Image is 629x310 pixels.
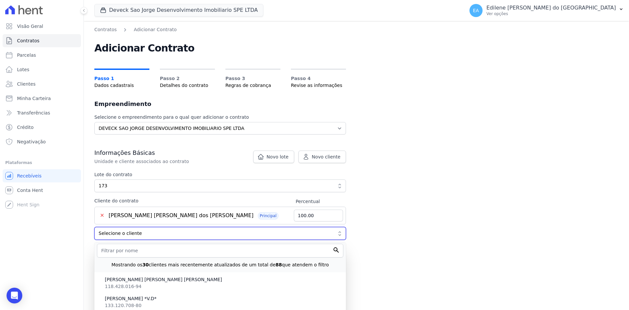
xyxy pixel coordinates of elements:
[3,135,81,148] a: Negativação
[94,171,346,178] label: Lote do contrato
[17,95,51,102] span: Minha Carteira
[225,82,280,89] span: Regras de cobrança
[3,106,81,119] a: Transferências
[473,8,479,13] span: EA
[17,124,34,131] span: Crédito
[17,37,39,44] span: Contratos
[94,99,346,109] h2: Empreendimento
[298,151,346,163] a: Novo cliente
[94,75,149,82] span: Passo 1
[3,169,81,182] a: Recebíveis
[94,82,149,89] span: Dados cadastrais
[143,262,149,267] strong: 30
[94,69,346,89] nav: Progress
[276,262,282,267] strong: 88
[97,244,343,258] input: Filtrar por nome
[312,154,340,160] span: Novo cliente
[17,52,36,58] span: Parcelas
[94,26,346,33] nav: Breadcrumb
[7,288,22,303] div: Open Intercom Messenger
[134,26,177,33] a: Adicionar Contrato
[94,227,346,240] button: Selecione o cliente
[486,5,616,11] p: Edilene [PERSON_NAME] do [GEOGRAPHIC_DATA]
[160,75,215,82] span: Passo 2
[3,92,81,105] a: Minha Carteira
[94,26,117,33] a: Contratos
[3,20,81,33] a: Visão Geral
[17,187,43,194] span: Conta Hent
[111,261,329,268] p: Mostrando os clientes mais recentemente atualizados de um total de que atendem o filtro
[94,114,346,121] label: Selecione o empreendimento para o qual quer adicionar o contrato
[97,212,107,219] button: ✕
[3,34,81,47] a: Contratos
[94,158,314,165] p: Unidade e cliente associados ao contrato
[160,82,215,89] span: Detalhes do contrato
[3,184,81,197] a: Conta Hent
[267,154,289,160] span: Novo lote
[105,284,142,289] span: 118.428.016-94
[17,23,43,30] span: Visão Geral
[5,159,78,167] div: Plataformas
[3,77,81,91] a: Clientes
[3,49,81,62] a: Parcelas
[105,276,341,283] span: [PERSON_NAME] [PERSON_NAME] [PERSON_NAME]
[17,81,35,87] span: Clientes
[291,82,346,89] span: Revise as informações
[3,121,81,134] a: Crédito
[109,212,254,218] span: [PERSON_NAME] [PERSON_NAME] dos [PERSON_NAME]
[17,173,42,179] span: Recebíveis
[99,182,333,189] span: 173
[94,149,346,157] h3: Informações Básicas
[291,75,346,82] span: Passo 4
[94,44,346,53] h2: Adicionar Contrato
[486,11,616,16] p: Ver opções
[17,138,46,145] span: Negativação
[94,179,346,192] button: 173
[253,151,294,163] a: Novo lote
[17,66,29,73] span: Lotes
[258,212,278,219] span: Principal
[105,303,142,308] span: 133.120.708-80
[225,75,280,82] span: Passo 3
[17,110,50,116] span: Transferências
[94,197,295,204] label: Cliente do contrato
[464,1,629,20] button: EA Edilene [PERSON_NAME] do [GEOGRAPHIC_DATA] Ver opções
[3,63,81,76] a: Lotes
[105,295,341,302] span: [PERSON_NAME] *V.D*
[94,4,263,16] button: Deveck Sao Jorge Desenvolvimento Imobiliario SPE LTDA
[99,230,333,237] span: Selecione o cliente
[295,199,320,204] label: Percentual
